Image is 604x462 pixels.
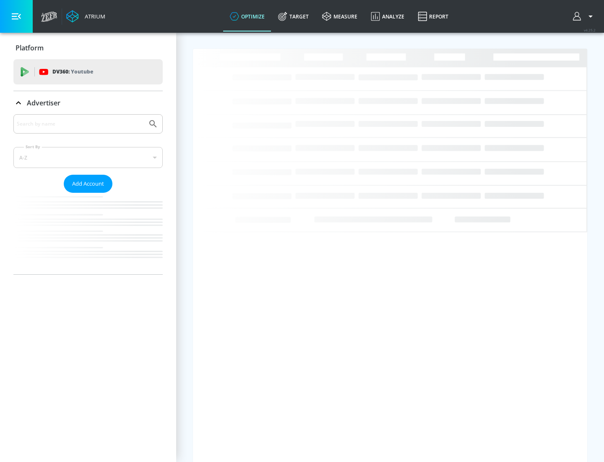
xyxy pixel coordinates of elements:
div: Atrium [81,13,105,20]
p: Platform [16,43,44,52]
a: measure [315,1,364,31]
nav: list of Advertiser [13,193,163,274]
a: Atrium [66,10,105,23]
div: Advertiser [13,91,163,115]
div: Advertiser [13,114,163,274]
p: Advertiser [27,98,60,108]
button: Add Account [64,175,112,193]
span: Add Account [72,179,104,189]
a: Target [271,1,315,31]
div: A-Z [13,147,163,168]
a: optimize [223,1,271,31]
a: Report [411,1,455,31]
p: DV360: [52,67,93,76]
label: Sort By [24,144,42,150]
input: Search by name [17,118,144,129]
p: Youtube [71,67,93,76]
a: Analyze [364,1,411,31]
div: Platform [13,36,163,60]
span: v 4.25.2 [584,28,596,32]
div: DV360: Youtube [13,59,163,84]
